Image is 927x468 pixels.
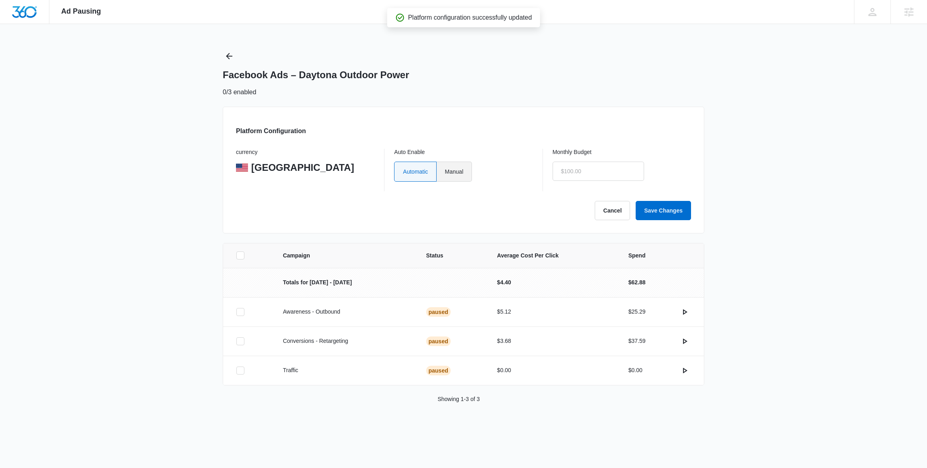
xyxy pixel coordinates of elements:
p: Monthly Budget [553,149,691,156]
button: actions.activate [678,306,691,318]
p: $5.12 [497,308,609,316]
span: Ad Pausing [61,7,101,16]
p: Awareness - Outbound [283,308,407,316]
p: Showing 1-3 of 3 [437,395,480,403]
p: $3.68 [497,337,609,345]
p: $62.88 [628,278,646,287]
button: Back [223,50,236,63]
button: Cancel [595,201,630,220]
h3: Platform Configuration [236,126,306,136]
p: Totals for [DATE] - [DATE] [283,278,407,287]
img: United States [236,164,248,172]
label: Automatic [394,162,436,182]
p: $0.00 [628,366,642,375]
input: $100.00 [553,162,644,181]
p: $25.29 [628,308,646,316]
p: $0.00 [497,366,609,375]
p: $4.40 [497,278,609,287]
button: actions.activate [678,335,691,348]
p: currency [236,149,374,156]
span: Average Cost Per Click [497,251,609,260]
span: Campaign [283,251,407,260]
p: $37.59 [628,337,646,345]
button: actions.activate [678,364,691,377]
p: Conversions - Retargeting [283,337,407,345]
div: Paused [426,307,451,317]
button: Save Changes [636,201,691,220]
div: Paused [426,366,451,375]
label: Manual [437,162,472,182]
h1: Facebook Ads – Daytona Outdoor Power [223,69,409,81]
p: [GEOGRAPHIC_DATA] [251,162,354,174]
span: Spend [628,251,691,260]
p: Auto Enable [394,149,533,156]
p: Platform configuration successfully updated [408,13,532,22]
p: 0/3 enabled [223,87,256,97]
div: Paused [426,336,451,346]
p: Traffic [283,366,407,375]
span: Status [426,251,478,260]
